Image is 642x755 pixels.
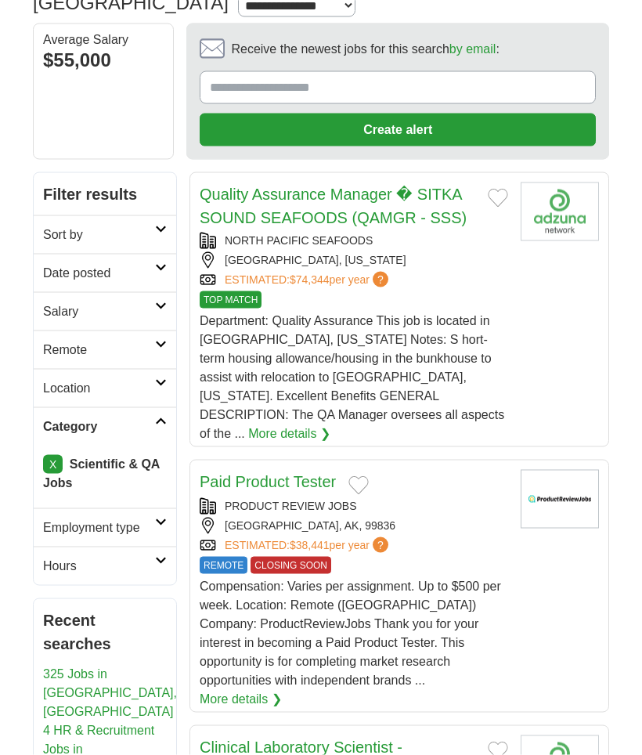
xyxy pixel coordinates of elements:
h2: Filter results [34,173,176,215]
a: More details ❯ [248,424,330,443]
a: Remote [34,331,176,369]
a: X [43,455,63,474]
a: Salary [34,292,176,331]
a: More details ❯ [200,690,282,709]
span: CLOSING SOON [251,557,331,574]
h2: Category [43,417,155,436]
a: Employment type [34,508,176,547]
img: Company logo [521,470,599,529]
span: $74,344 [290,273,330,286]
strong: Scientific & QA Jobs [43,457,160,489]
h2: Sort by [43,226,155,244]
h2: Remote [43,341,155,359]
div: PRODUCT REVIEW JOBS [200,498,508,515]
h2: Hours [43,557,155,576]
h2: Recent searches [43,609,167,656]
div: [GEOGRAPHIC_DATA], [US_STATE] [200,252,508,269]
img: Company logo [521,182,599,241]
span: ? [373,272,388,287]
a: Date posted [34,254,176,292]
a: ESTIMATED:$38,441per year? [225,537,391,554]
h2: Location [43,379,155,398]
div: NORTH PACIFIC SEAFOODS [200,233,508,249]
div: $55,000 [43,46,164,74]
h2: Employment type [43,518,155,537]
span: REMOTE [200,557,247,574]
div: Average Salary [43,34,164,46]
a: Location [34,369,176,407]
a: Category [34,407,176,446]
a: ESTIMATED:$74,344per year? [225,272,391,288]
div: [GEOGRAPHIC_DATA], AK, 99836 [200,518,508,534]
span: Department: Quality Assurance This job is located in [GEOGRAPHIC_DATA], [US_STATE] Notes: S hort-... [200,314,504,440]
span: $38,441 [290,539,330,551]
a: Paid Product Tester [200,473,336,490]
a: Sort by [34,215,176,254]
button: Add to favorite jobs [348,476,369,495]
span: ? [373,537,388,553]
span: Compensation: Varies per assignment. Up to $500 per week. Location: Remote ([GEOGRAPHIC_DATA]) Co... [200,580,501,687]
span: Receive the newest jobs for this search : [231,40,499,59]
a: Hours [34,547,176,585]
h2: Date posted [43,264,155,283]
span: TOP MATCH [200,291,261,309]
button: Add to favorite jobs [488,189,508,208]
a: by email [449,42,496,56]
button: Create alert [200,114,596,146]
a: 325 Jobs in [GEOGRAPHIC_DATA], [GEOGRAPHIC_DATA] [43,667,177,718]
a: Quality Assurance Manager � SITKA SOUND SEAFOODS (QAMGR - SSS) [200,186,467,226]
h2: Salary [43,302,155,321]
